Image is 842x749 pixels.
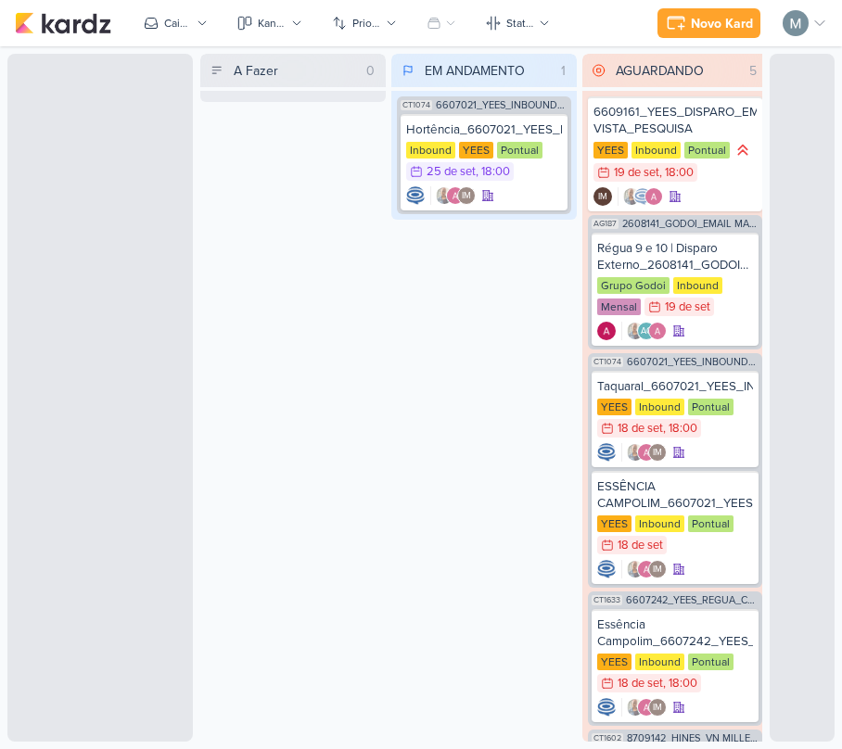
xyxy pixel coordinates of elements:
p: AG [641,327,653,336]
img: kardz.app [15,12,111,34]
img: Caroline Traven De Andrade [633,187,652,206]
div: Hortência_6607021_YEES_INBOUND_NOVA_PROPOSTA_RÉGUA_NOVOS_LEADS [406,121,562,138]
div: Colaboradores: Iara Santos, Aline Gimenez Graciano, Alessandra Gomes [621,322,667,340]
img: Alessandra Gomes [637,560,656,578]
div: Inbound [635,515,684,532]
div: 0 [359,61,382,81]
div: Essência Campolim_6607242_YEES_REGUA_COMPRADORES_CAMPINAS_SOROCABA [597,616,753,650]
span: 6607021_YEES_INBOUND_NOVA_PROPOSTA_RÉGUA_NOVOS_LEADS [627,357,759,367]
div: , 18:00 [659,167,694,179]
p: IM [653,565,662,575]
p: IM [598,193,607,202]
div: , 18:00 [663,423,697,435]
div: Isabella Machado Guimarães [648,443,667,462]
div: Colaboradores: Iara Santos, Caroline Traven De Andrade, Alessandra Gomes [618,187,663,206]
div: 18 de set [618,678,663,690]
img: Iara Santos [435,186,453,205]
div: Pontual [497,142,542,159]
span: CT1602 [592,733,623,743]
div: Colaboradores: Iara Santos, Alessandra Gomes, Isabella Machado Guimarães [430,186,476,205]
div: ESSÊNCIA CAMPOLIM_6607021_YEES_INBOUND_NOVA_PROPOSTA_RÉGUA_NOVOS_LEADS [597,478,753,512]
div: Grupo Godoi [597,277,670,294]
div: Criador(a): Caroline Traven De Andrade [597,443,616,462]
div: Isabella Machado Guimarães [648,560,667,578]
div: Pontual [688,654,734,670]
div: Inbound [635,654,684,670]
div: Isabella Machado Guimarães [457,186,476,205]
div: 18 de set [618,540,663,552]
div: 1 [554,61,573,81]
div: 5 [742,61,764,81]
span: CT1074 [401,100,432,110]
div: Aline Gimenez Graciano [637,322,656,340]
div: Inbound [673,277,722,294]
img: Caroline Traven De Andrade [597,698,616,717]
div: Criador(a): Caroline Traven De Andrade [406,186,425,205]
img: Iara Santos [626,322,644,340]
img: Alessandra Gomes [648,322,667,340]
div: Taquaral_6607021_YEES_INBOUND_NOVA_PROPOSTA_RÉGUA_NOVOS_LEADS [597,378,753,395]
img: Caroline Traven De Andrade [406,186,425,205]
div: Criador(a): Alessandra Gomes [597,322,616,340]
div: , 18:00 [663,678,697,690]
div: YEES [597,399,631,415]
img: Alessandra Gomes [637,443,656,462]
img: Iara Santos [626,443,644,462]
img: Alessandra Gomes [597,322,616,340]
span: CT1074 [592,357,623,367]
div: Isabella Machado Guimarães [648,698,667,717]
div: YEES [593,142,628,159]
div: Colaboradores: Iara Santos, Alessandra Gomes, Isabella Machado Guimarães [621,560,667,578]
div: YEES [459,142,493,159]
img: Mariana Amorim [783,10,809,36]
img: Iara Santos [626,698,644,717]
div: 19 de set [665,301,710,313]
div: Criador(a): Isabella Machado Guimarães [593,187,612,206]
div: Régua 9 e 10 | Disparo Externo_2608141_GODOI_EMAIL MARKETING_SETEMBRO [597,240,753,273]
div: 18 de set [618,423,663,435]
div: Colaboradores: Iara Santos, Alessandra Gomes, Isabella Machado Guimarães [621,698,667,717]
span: 2608141_GODOI_EMAIL MARKETING_SETEMBRO [622,219,759,229]
span: 6607242_YEES_REGUA_COMPRADORES_CAMPINAS_SOROCABA [626,595,759,605]
img: Alessandra Gomes [644,187,663,206]
div: 6609161_YEES_DISPARO_EMAIL_BUENA VISTA_PESQUISA [593,104,757,137]
img: Iara Santos [626,560,644,578]
div: Pontual [688,399,734,415]
p: IM [653,449,662,458]
div: , 18:00 [476,166,510,178]
div: Criador(a): Caroline Traven De Andrade [597,560,616,578]
img: Caroline Traven De Andrade [597,560,616,578]
div: Inbound [635,399,684,415]
div: Mensal [597,298,641,315]
img: Alessandra Gomes [446,186,465,205]
div: Criador(a): Caroline Traven De Andrade [597,698,616,717]
div: 25 de set [427,166,476,178]
div: Prioridade Alta [734,141,752,159]
span: 6607021_YEES_INBOUND_NOVA_PROPOSTA_RÉGUA_NOVOS_LEADS [436,100,568,110]
img: Alessandra Gomes [637,698,656,717]
div: Inbound [631,142,681,159]
img: Iara Santos [622,187,641,206]
div: YEES [597,515,631,532]
div: YEES [597,654,631,670]
span: CT1633 [592,595,622,605]
div: Pontual [684,142,730,159]
div: Isabella Machado Guimarães [593,187,612,206]
p: IM [462,192,471,201]
div: 19 de set [614,167,659,179]
button: Novo Kard [657,8,760,38]
span: AG187 [592,219,619,229]
div: Novo Kard [691,14,753,33]
p: IM [653,704,662,713]
img: Caroline Traven De Andrade [597,443,616,462]
div: Colaboradores: Iara Santos, Alessandra Gomes, Isabella Machado Guimarães [621,443,667,462]
span: 8709142_HINES_VN MILLENNIUM_CRIAÇÃO_LP [627,733,759,743]
div: Inbound [406,142,455,159]
div: Pontual [688,515,734,532]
